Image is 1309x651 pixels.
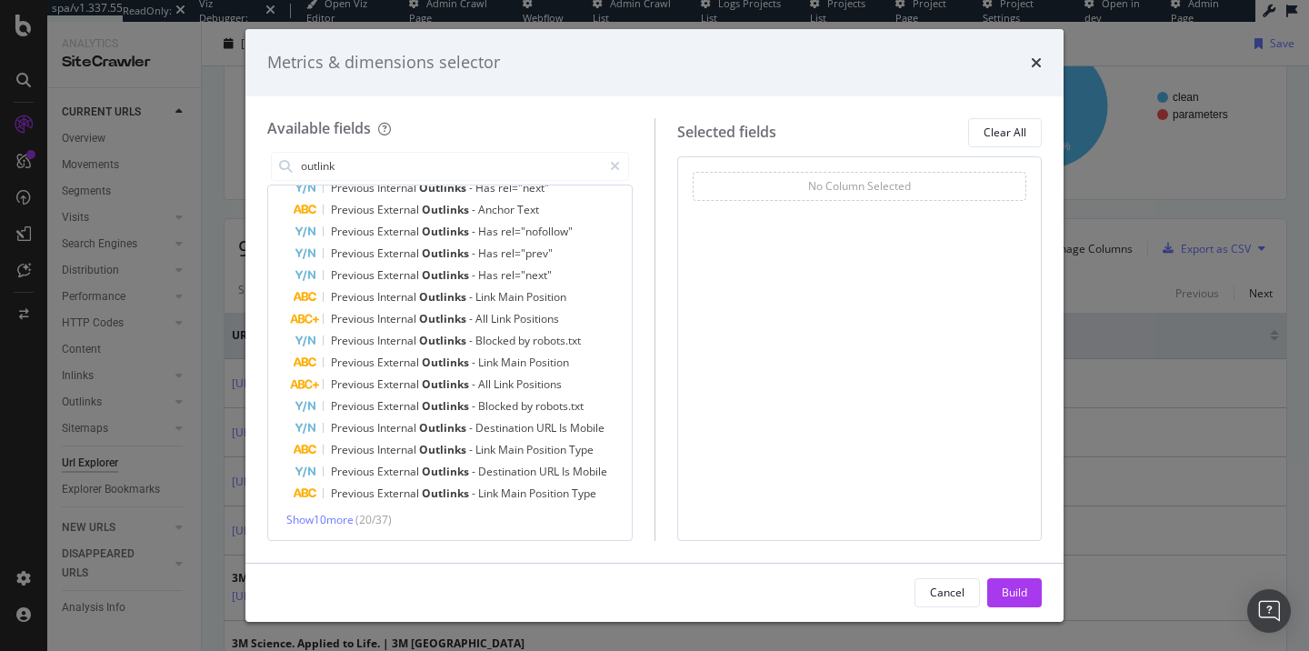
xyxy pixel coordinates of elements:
[914,578,980,607] button: Cancel
[377,311,419,326] span: Internal
[331,202,377,217] span: Previous
[501,486,529,501] span: Main
[286,512,354,527] span: Show 10 more
[377,464,422,479] span: External
[521,398,535,414] span: by
[570,420,605,436] span: Mobile
[469,311,475,326] span: -
[529,486,572,501] span: Position
[478,486,501,501] span: Link
[331,245,377,261] span: Previous
[331,464,377,479] span: Previous
[1002,585,1027,600] div: Build
[517,202,539,217] span: Text
[478,224,501,239] span: Has
[245,29,1064,622] div: modal
[478,245,501,261] span: Has
[475,442,498,457] span: Link
[331,311,377,326] span: Previous
[331,289,377,305] span: Previous
[498,180,549,195] span: rel="next"
[475,311,491,326] span: All
[377,420,419,436] span: Internal
[331,333,377,348] span: Previous
[422,202,472,217] span: Outlinks
[808,178,911,194] div: No Column Selected
[494,376,516,392] span: Link
[518,333,533,348] span: by
[377,376,422,392] span: External
[419,180,469,195] span: Outlinks
[377,202,422,217] span: External
[1247,589,1291,633] div: Open Intercom Messenger
[930,585,964,600] div: Cancel
[478,355,501,370] span: Link
[422,267,472,283] span: Outlinks
[533,333,581,348] span: robots.txt
[355,512,392,527] span: ( 20 / 37 )
[535,398,584,414] span: robots.txt
[472,245,478,261] span: -
[419,442,469,457] span: Outlinks
[572,486,596,501] span: Type
[267,118,371,138] div: Available fields
[422,355,472,370] span: Outlinks
[478,398,521,414] span: Blocked
[299,153,602,180] input: Search by field name
[377,486,422,501] span: External
[419,333,469,348] span: Outlinks
[377,289,419,305] span: Internal
[331,486,377,501] span: Previous
[377,333,419,348] span: Internal
[331,398,377,414] span: Previous
[469,420,475,436] span: -
[472,376,478,392] span: -
[478,376,494,392] span: All
[331,442,377,457] span: Previous
[573,464,607,479] span: Mobile
[987,578,1042,607] button: Build
[677,122,776,143] div: Selected fields
[526,289,566,305] span: Position
[478,267,501,283] span: Has
[377,355,422,370] span: External
[984,125,1026,140] div: Clear All
[331,224,377,239] span: Previous
[419,289,469,305] span: Outlinks
[331,420,377,436] span: Previous
[536,420,559,436] span: URL
[472,202,478,217] span: -
[377,398,422,414] span: External
[559,420,570,436] span: Is
[422,398,472,414] span: Outlinks
[526,442,569,457] span: Position
[422,224,472,239] span: Outlinks
[472,464,478,479] span: -
[422,376,472,392] span: Outlinks
[472,267,478,283] span: -
[469,442,475,457] span: -
[478,464,539,479] span: Destination
[498,442,526,457] span: Main
[1031,51,1042,75] div: times
[422,486,472,501] span: Outlinks
[491,311,514,326] span: Link
[569,442,594,457] span: Type
[331,376,377,392] span: Previous
[529,355,569,370] span: Position
[469,333,475,348] span: -
[475,420,536,436] span: Destination
[419,420,469,436] span: Outlinks
[472,355,478,370] span: -
[377,180,419,195] span: Internal
[419,311,469,326] span: Outlinks
[377,245,422,261] span: External
[475,333,518,348] span: Blocked
[267,51,500,75] div: Metrics & dimensions selector
[331,355,377,370] span: Previous
[501,267,552,283] span: rel="next"
[469,180,475,195] span: -
[498,289,526,305] span: Main
[377,442,419,457] span: Internal
[501,355,529,370] span: Main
